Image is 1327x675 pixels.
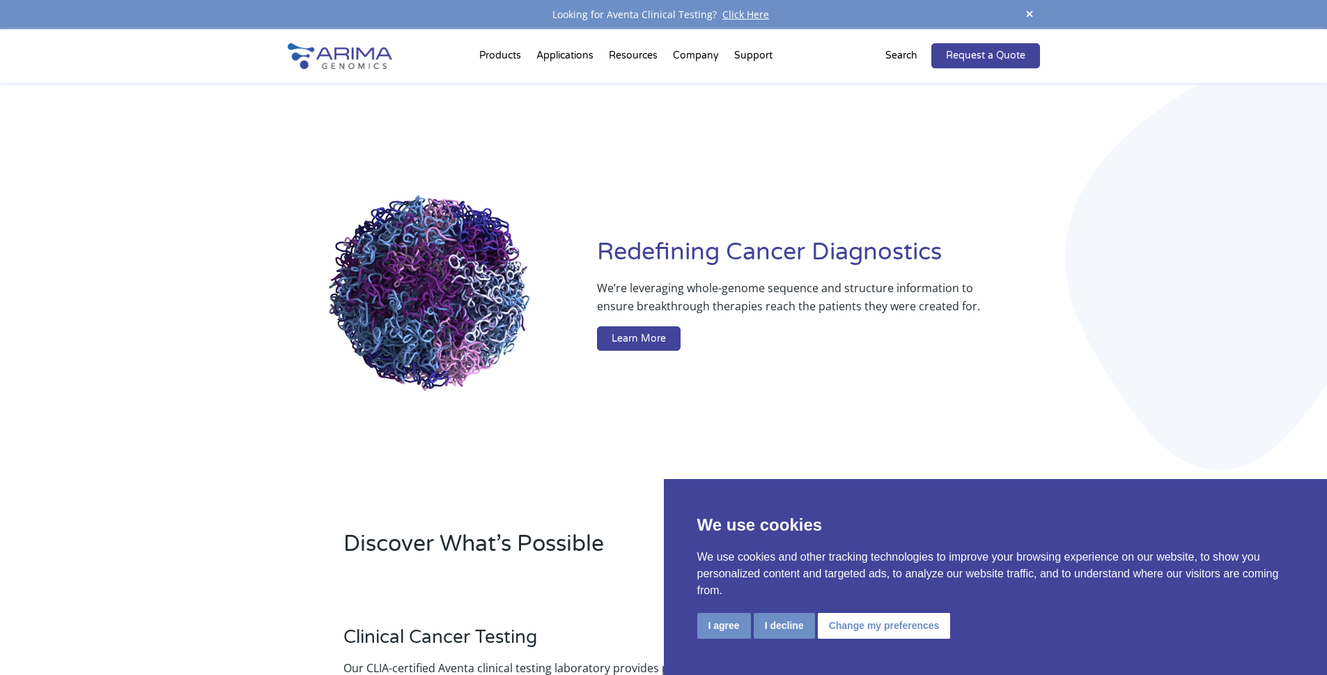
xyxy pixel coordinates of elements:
[343,626,722,659] h3: Clinical Cancer Testing
[697,613,751,639] button: I agree
[717,8,775,21] a: Click Here
[931,43,1040,68] a: Request a Quote
[597,236,1039,279] h1: Redefining Cancer Diagnostics
[288,6,1040,24] div: Looking for Aventa Clinical Testing?
[597,279,984,326] p: We’re leveraging whole-genome sequence and structure information to ensure breakthrough therapies...
[697,549,1294,599] p: We use cookies and other tracking technologies to improve your browsing experience on our website...
[818,613,951,639] button: Change my preferences
[288,43,392,69] img: Arima-Genomics-logo
[697,513,1294,538] p: We use cookies
[597,326,681,351] a: Learn More
[885,47,917,65] p: Search
[754,613,815,639] button: I decline
[343,529,841,570] h2: Discover What’s Possible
